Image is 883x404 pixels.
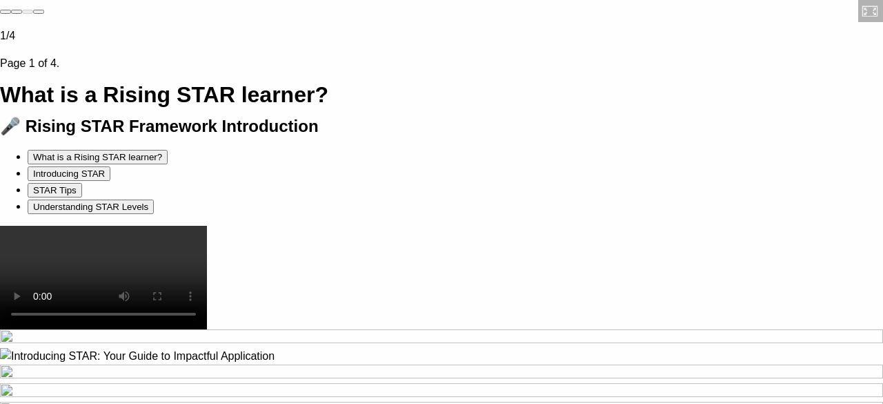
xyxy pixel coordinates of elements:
[33,169,105,179] div: Introducing STAR
[33,152,162,162] div: What is a Rising STAR learner?
[33,202,148,212] div: Understanding STAR Levels
[28,200,154,214] button: Understanding STAR Levels
[6,30,9,41] span: /
[33,185,77,195] div: STAR Tips
[28,183,82,198] button: STAR Tips
[9,30,15,41] span: 4
[28,166,110,181] button: Introducing STAR
[10,41,873,312] section: Content
[22,10,33,14] button: Previous page
[28,150,168,164] button: What is a Rising STAR learner?
[33,10,44,14] button: Toggle navigation menu
[11,10,22,14] button: Next page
